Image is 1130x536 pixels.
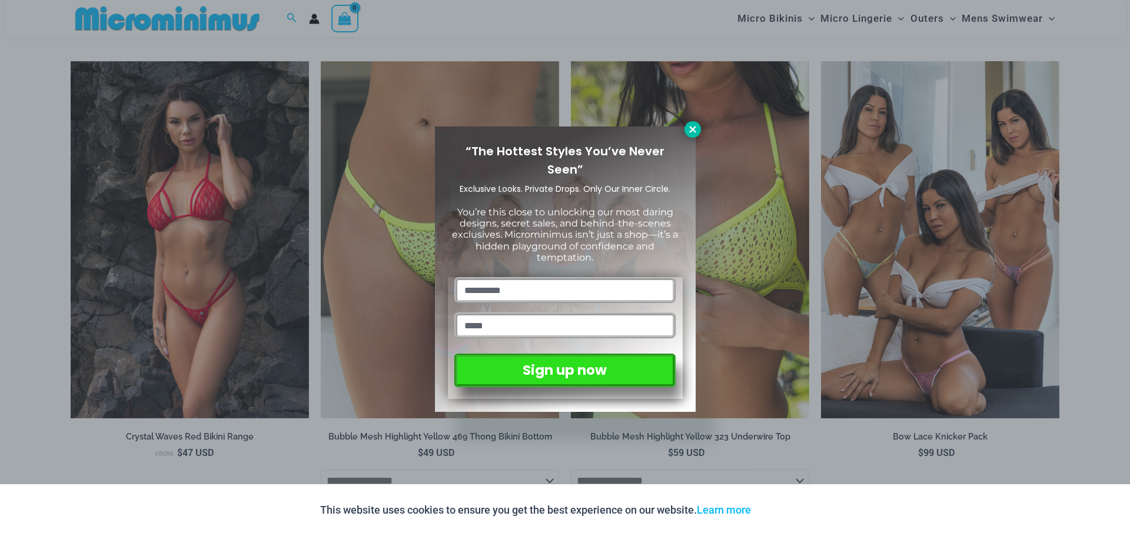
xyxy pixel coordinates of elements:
button: Close [684,121,701,138]
p: This website uses cookies to ensure you get the best experience on our website. [320,501,751,519]
a: Learn more [697,504,751,516]
span: Exclusive Looks. Private Drops. Only Our Inner Circle. [460,183,670,195]
span: “The Hottest Styles You’ve Never Seen” [466,143,664,178]
span: You’re this close to unlocking our most daring designs, secret sales, and behind-the-scenes exclu... [452,207,678,263]
button: Sign up now [454,354,675,387]
button: Accept [760,496,810,524]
